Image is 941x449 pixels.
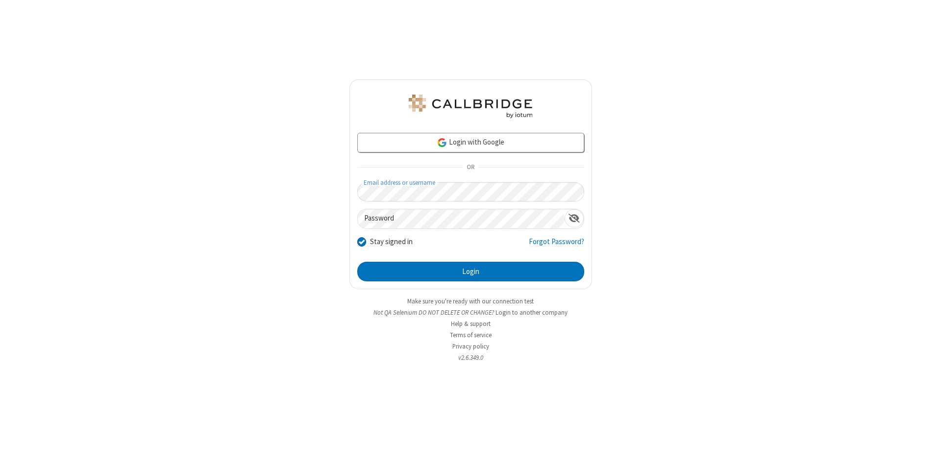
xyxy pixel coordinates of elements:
button: Login to another company [495,308,568,317]
a: Privacy policy [452,342,489,350]
label: Stay signed in [370,236,413,248]
img: google-icon.png [437,137,447,148]
iframe: Chat [916,424,934,442]
li: v2.6.349.0 [349,353,592,362]
a: Forgot Password? [529,236,584,255]
input: Email address or username [357,182,584,201]
img: QA Selenium DO NOT DELETE OR CHANGE [407,95,534,118]
li: Not QA Selenium DO NOT DELETE OR CHANGE? [349,308,592,317]
a: Login with Google [357,133,584,152]
a: Terms of service [450,331,492,339]
a: Make sure you're ready with our connection test [407,297,534,305]
span: OR [463,161,478,175]
div: Show password [565,209,584,227]
input: Password [358,209,565,228]
button: Login [357,262,584,281]
a: Help & support [451,320,491,328]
